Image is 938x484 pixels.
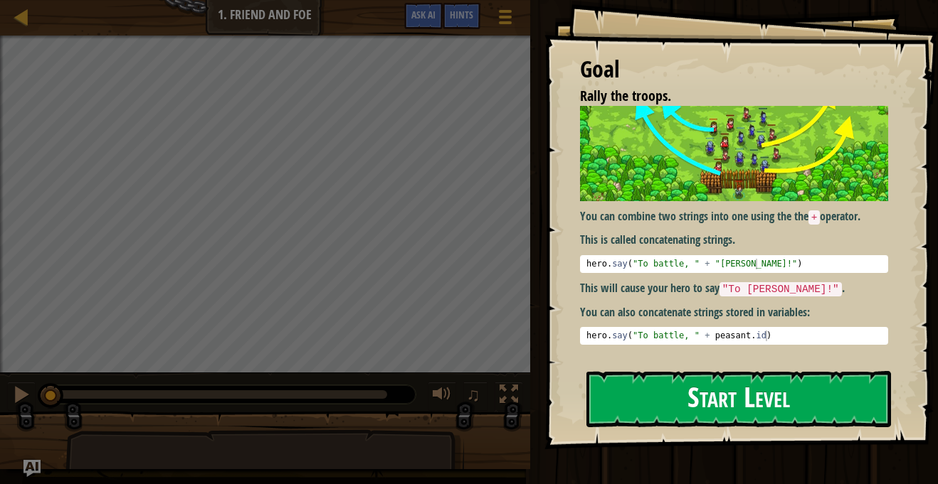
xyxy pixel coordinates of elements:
p: This is called concatenating strings. [580,232,888,248]
code: "To [PERSON_NAME]!" [720,282,842,296]
button: Ask AI [404,3,443,29]
p: You can combine two strings into one using the the operator. [580,208,888,225]
div: Goal [580,53,888,86]
p: This will cause your hero to say . [580,280,888,297]
span: Hints [450,8,473,21]
button: Start Level [586,371,891,427]
button: Toggle fullscreen [495,382,523,411]
span: ♫ [466,384,480,405]
button: Show game menu [488,3,523,36]
button: Ctrl + P: Pause [7,382,36,411]
code: + [808,210,821,225]
button: ♫ [463,382,488,411]
p: You can also concatenate strings stored in variables: [580,304,888,321]
li: Rally the troops. [562,86,885,107]
button: Ask AI [23,460,41,477]
span: Ask AI [411,8,436,21]
img: Friend and foe [580,106,888,200]
button: Adjust volume [428,382,456,411]
span: Rally the troops. [580,86,671,105]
